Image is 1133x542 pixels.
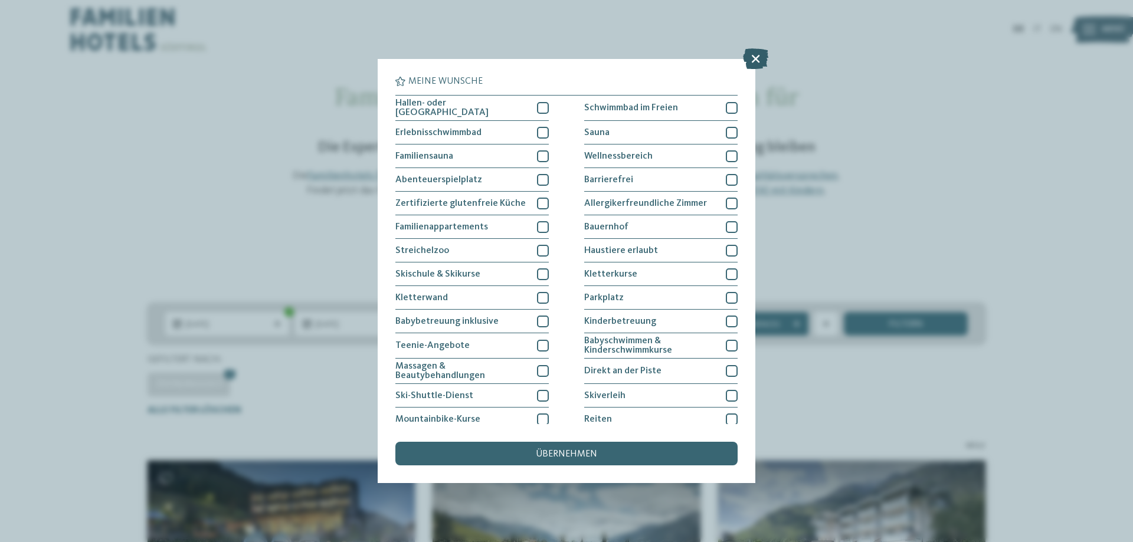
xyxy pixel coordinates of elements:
[584,152,653,161] span: Wellnessbereich
[584,222,628,232] span: Bauernhof
[408,77,483,86] span: Meine Wünsche
[395,246,449,255] span: Streichelzoo
[395,222,488,232] span: Familienappartements
[584,103,678,113] span: Schwimmbad im Freien
[584,246,658,255] span: Haustiere erlaubt
[584,175,633,185] span: Barrierefrei
[395,199,526,208] span: Zertifizierte glutenfreie Küche
[536,449,597,459] span: übernehmen
[395,391,473,400] span: Ski-Shuttle-Dienst
[584,336,717,355] span: Babyschwimmen & Kinderschwimmkurse
[584,270,637,279] span: Kletterkurse
[395,270,480,279] span: Skischule & Skikurse
[395,293,448,303] span: Kletterwand
[395,415,480,424] span: Mountainbike-Kurse
[395,341,470,350] span: Teenie-Angebote
[584,415,612,424] span: Reiten
[395,317,499,326] span: Babybetreuung inklusive
[395,362,528,380] span: Massagen & Beautybehandlungen
[584,317,656,326] span: Kinderbetreuung
[395,98,528,117] span: Hallen- oder [GEOGRAPHIC_DATA]
[584,128,610,137] span: Sauna
[395,175,482,185] span: Abenteuerspielplatz
[395,152,453,161] span: Familiensauna
[584,391,626,400] span: Skiverleih
[584,199,707,208] span: Allergikerfreundliche Zimmer
[584,366,662,376] span: Direkt an der Piste
[395,128,482,137] span: Erlebnisschwimmbad
[584,293,624,303] span: Parkplatz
